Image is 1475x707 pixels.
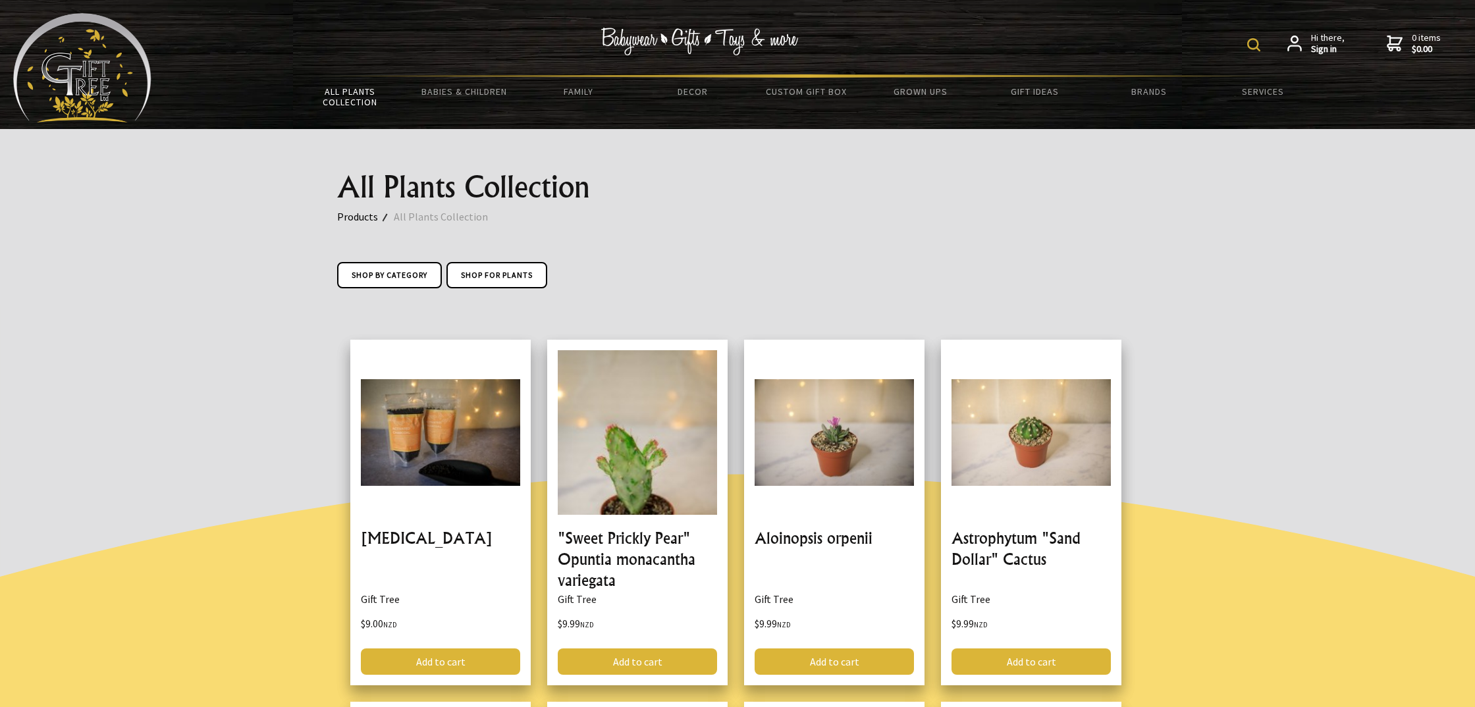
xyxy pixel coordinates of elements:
a: All Plants Collection [394,208,504,225]
h1: All Plants Collection [337,171,1138,203]
a: Add to cart [558,648,717,675]
a: Add to cart [361,648,520,675]
a: Shop by Category [337,262,442,288]
a: Services [1206,78,1320,105]
img: Babywear - Gifts - Toys & more [601,28,798,55]
img: Babyware - Gifts - Toys and more... [13,13,151,122]
a: Hi there,Sign in [1287,32,1345,55]
img: product search [1247,38,1260,51]
a: Brands [1092,78,1206,105]
a: Products [337,208,394,225]
a: Shop for Plants [446,262,547,288]
a: Add to cart [952,648,1111,675]
a: Custom Gift Box [749,78,863,105]
strong: Sign in [1311,43,1345,55]
a: 0 items$0.00 [1387,32,1441,55]
a: Add to cart [755,648,914,675]
a: Decor [635,78,749,105]
span: Hi there, [1311,32,1345,55]
a: All Plants Collection [293,78,407,116]
a: Family [522,78,635,105]
a: Babies & Children [407,78,521,105]
a: Gift Ideas [978,78,1092,105]
a: Grown Ups [864,78,978,105]
strong: $0.00 [1412,43,1441,55]
span: 0 items [1412,32,1441,55]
